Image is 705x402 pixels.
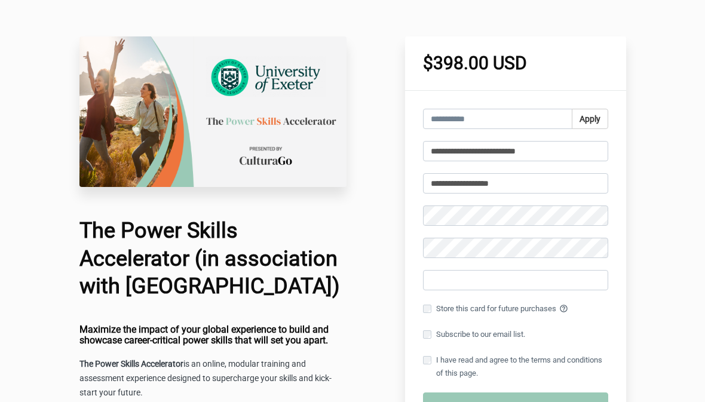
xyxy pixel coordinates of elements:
[423,302,608,315] label: Store this card for future purchases
[423,354,608,380] label: I have read and agree to the terms and conditions of this page.
[423,356,431,364] input: I have read and agree to the terms and conditions of this page.
[423,328,525,341] label: Subscribe to our email list.
[430,271,602,292] iframe: Secure card payment input frame
[423,330,431,339] input: Subscribe to our email list.
[423,305,431,313] input: Store this card for future purchases
[79,357,347,400] p: is an online, modular training and assessment experience designed to supercharge your skills and ...
[572,109,608,129] button: Apply
[79,324,347,345] h4: Maximize the impact of your global experience to build and showcase career-critical power skills ...
[79,217,347,300] h1: The Power Skills Accelerator (in association with [GEOGRAPHIC_DATA])
[79,36,347,187] img: 83720c0-6e26-5801-a5d4-42ecd71128a7_University_of_Exeter_Checkout_Page.png
[423,54,608,72] h1: $398.00 USD
[79,359,183,369] strong: The Power Skills Accelerator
